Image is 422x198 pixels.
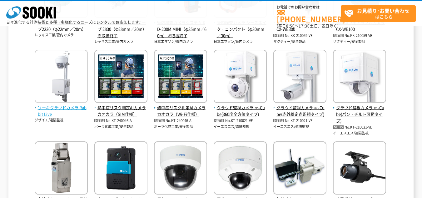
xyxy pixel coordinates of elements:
span: はこちら [344,6,415,21]
span: お電話でのお問い合わせは [277,5,341,9]
a: ソーキクラウドカメラ Rabbit Live [35,98,88,118]
img: Rabbit Live [35,50,88,104]
a: 熱中症リスク判定AIカメラ カオカラ（SIM仕様） [94,98,147,118]
span: 管内検査カメラ シースネイク・コンパクト（φ30mm／30m） [214,19,267,39]
p: レッキス工業/管内カメラ [94,39,147,44]
span: (平日 ～ 土日、祝日除く) [277,23,339,29]
p: No.KT-210021-VE [214,118,267,124]
img: ㎥-Cube(360度全方位タイプ) [214,50,267,104]
span: 17:30 [299,23,310,29]
span: クラウド監視カメラ ㎥-Cube(パン・チルト可動タイプ) [333,104,386,124]
a: お見積り･お問い合わせはこちら [341,5,416,22]
img: WV-B65302-Z2(i-PRO Remo.対応) [154,141,207,196]
span: 熱中症リスク判定AIカメラ カオカラ（SIM仕様） [94,104,147,118]
p: No.KK-210059-VE [333,33,386,39]
span: 熱中症リスク判定AIカメラ カオカラ（Wi-Fi仕様） [154,104,207,118]
span: クラウド監視カメラ ㎥-Cube(赤外線定点監視タイプ) [273,104,326,118]
img: EM-1 [333,141,386,196]
p: ザクティー/安全製品 [273,39,326,44]
p: 日本エマソン/管内カメラ [214,39,267,44]
p: No.KT-240046-A [154,118,207,124]
p: イーエスエス/遠隔監視 [273,124,326,129]
p: ジザイエ/遠隔監視 [35,118,88,123]
img: WV-B65300-ZY(i-PRO Remo.対応) [214,141,267,196]
p: 日本エマソン/管内カメラ [154,39,207,44]
img: カオカラ（SIM仕様） [94,50,147,104]
p: ザクティー/安全製品 [333,39,386,44]
a: クラウド監視カメラ ㎥-Cube(360度全方位タイプ) [214,98,267,118]
span: 管内検査カメラシステム KD-200M MINI（φ35mm／60m）※取扱終了 [154,19,207,39]
a: クラウド監視カメラ ㎥-Cube(赤外線定点監視タイプ) [273,98,326,118]
span: 8:50 [286,23,295,29]
p: No.KT-210021-VE [273,118,326,124]
span: 管内カメラ Gラインスコープ 2830（Φ28mm／30m）※取扱終了 [94,19,147,39]
a: クラウド監視カメラ ㎥-Cube(パン・チルト可動タイプ) [333,98,386,124]
a: 熱中症リスク判定AIカメラ カオカラ（Wi-Fi仕様） [154,98,207,118]
p: 日々進化する計測技術と多種・多様化するニーズにレンタルでお応えします。 [6,20,143,24]
p: イーエスエス/遠隔監視 [333,131,386,136]
p: ポーラ化成工業/安全製品 [154,124,207,129]
p: No.KK-210059-VE [273,33,326,39]
img: Safie Pocket2 Plus [94,141,147,196]
p: レッキス工業/管内カメラ [35,33,88,38]
a: [PHONE_NUMBER] [277,10,341,23]
p: イーエスエス/遠隔監視 [214,124,267,129]
span: ソーキクラウドカメラ Rabbit Live [35,104,88,118]
span: クラウド監視カメラ ㎥-Cube(360度全方位タイプ) [214,104,267,118]
p: ポーラ化成工業/安全製品 [94,124,147,129]
img: カオカラ（Wi-Fi仕様） [154,50,207,104]
img: HEC-981 [35,141,88,196]
img: ㎥-Cube(パン・チルト可動タイプ) [333,50,386,104]
img: ㎥-Cube(赤外線定点監視タイプ) [273,50,326,104]
strong: お見積り･お問い合わせ [357,7,410,14]
p: No.KT-240046-A [94,118,147,124]
p: No.KT-210021-VE [333,124,386,131]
